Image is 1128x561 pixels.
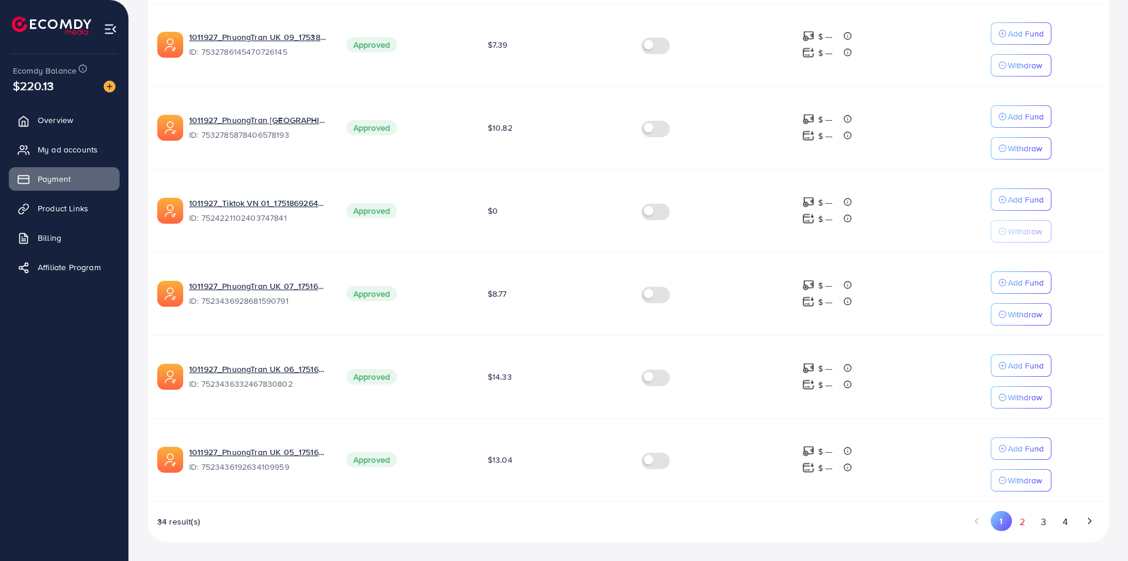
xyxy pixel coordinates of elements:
[1008,275,1044,290] p: Add Fund
[991,105,1051,128] button: Add Fund
[488,122,512,134] span: $10.82
[38,144,98,155] span: My ad accounts
[818,378,833,392] p: $ ---
[189,363,328,390] div: <span class='underline'>1011927_PhuongTran UK 06_1751686684359</span></br>7523436332467830802
[346,452,397,467] span: Approved
[189,446,328,473] div: <span class='underline'>1011927_PhuongTran UK 05_1751686636031</span></br>7523436192634109959
[189,114,328,126] a: 1011927_PhuongTran [GEOGRAPHIC_DATA] 08_1753863400059
[189,363,328,375] a: 1011927_PhuongTran UK 06_1751686684359
[189,212,328,224] span: ID: 7524221102403747841
[991,469,1051,492] button: Withdraw
[189,31,328,58] div: <span class='underline'>1011927_PhuongTran UK 09_1753863472157</span></br>7532786145470726145
[818,444,833,459] p: $ ---
[818,29,833,44] p: $ ---
[9,108,120,132] a: Overview
[488,454,512,466] span: $13.04
[991,437,1051,460] button: Add Fund
[346,286,397,301] span: Approved
[802,445,815,457] img: top-up amount
[346,369,397,384] span: Approved
[346,120,397,135] span: Approved
[1008,390,1042,404] p: Withdraw
[1008,358,1044,373] p: Add Fund
[189,197,328,209] a: 1011927_Tiktok VN 01_1751869264216
[1008,58,1042,72] p: Withdraw
[802,213,815,225] img: top-up amount
[802,47,815,59] img: top-up amount
[189,280,328,292] a: 1011927_PhuongTran UK 07_1751686736496
[157,32,183,58] img: ic-ads-acc.e4c84228.svg
[13,65,77,77] span: Ecomdy Balance
[802,296,815,308] img: top-up amount
[967,511,1100,533] ul: Pagination
[189,129,328,141] span: ID: 7532785878406578193
[488,371,512,383] span: $14.33
[488,39,508,51] span: $7.39
[818,195,833,210] p: $ ---
[1008,26,1044,41] p: Add Fund
[157,516,200,527] span: 34 result(s)
[818,129,833,143] p: $ ---
[1008,307,1042,321] p: Withdraw
[38,232,61,244] span: Billing
[9,255,120,279] a: Affiliate Program
[818,46,833,60] p: $ ---
[38,173,71,185] span: Payment
[818,278,833,293] p: $ ---
[802,130,815,142] img: top-up amount
[346,203,397,218] span: Approved
[802,196,815,208] img: top-up amount
[488,288,507,300] span: $8.77
[38,203,88,214] span: Product Links
[157,198,183,224] img: ic-ads-acc.e4c84228.svg
[991,511,1011,531] button: Go to page 1
[991,303,1051,326] button: Withdraw
[991,354,1051,377] button: Add Fund
[991,137,1051,160] button: Withdraw
[104,22,117,36] img: menu
[189,295,328,307] span: ID: 7523436928681590791
[12,16,91,35] img: logo
[104,81,115,92] img: image
[818,295,833,309] p: $ ---
[1078,508,1119,552] iframe: Chat
[991,54,1051,77] button: Withdraw
[346,37,397,52] span: Approved
[189,461,328,473] span: ID: 7523436192634109959
[9,138,120,161] a: My ad accounts
[189,446,328,458] a: 1011927_PhuongTran UK 05_1751686636031
[1012,511,1033,533] button: Go to page 2
[189,280,328,307] div: <span class='underline'>1011927_PhuongTran UK 07_1751686736496</span></br>7523436928681590791
[802,462,815,474] img: top-up amount
[818,212,833,226] p: $ ---
[802,30,815,42] img: top-up amount
[38,261,101,273] span: Affiliate Program
[991,220,1051,243] button: Withdraw
[157,447,183,473] img: ic-ads-acc.e4c84228.svg
[991,22,1051,45] button: Add Fund
[1054,511,1076,533] button: Go to page 4
[9,197,120,220] a: Product Links
[802,379,815,391] img: top-up amount
[802,113,815,125] img: top-up amount
[13,77,54,94] span: $220.13
[157,115,183,141] img: ic-ads-acc.e4c84228.svg
[818,112,833,127] p: $ ---
[189,31,328,43] a: 1011927_PhuongTran UK 09_1753863472157
[157,364,183,390] img: ic-ads-acc.e4c84228.svg
[189,378,328,390] span: ID: 7523436332467830802
[1008,442,1044,456] p: Add Fund
[189,46,328,58] span: ID: 7532786145470726145
[991,386,1051,409] button: Withdraw
[1008,473,1042,487] p: Withdraw
[157,281,183,307] img: ic-ads-acc.e4c84228.svg
[1008,109,1044,124] p: Add Fund
[189,114,328,141] div: <span class='underline'>1011927_PhuongTran UK 08_1753863400059</span></br>7532785878406578193
[1008,141,1042,155] p: Withdraw
[818,361,833,376] p: $ ---
[1008,192,1044,207] p: Add Fund
[818,461,833,475] p: $ ---
[9,226,120,250] a: Billing
[1033,511,1054,533] button: Go to page 3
